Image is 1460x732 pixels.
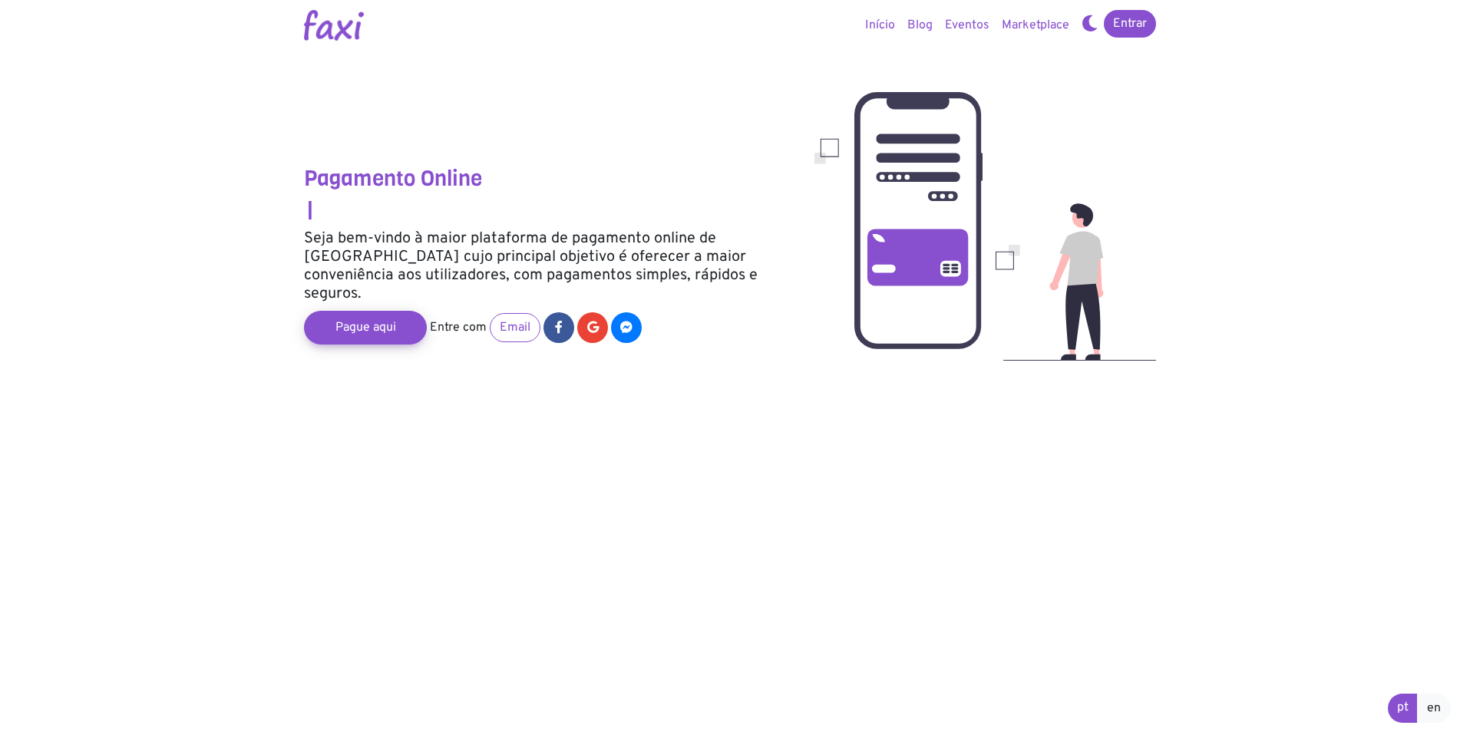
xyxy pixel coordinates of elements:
a: Pague aqui [304,311,427,345]
a: pt [1388,694,1418,723]
a: Eventos [939,10,996,41]
span: Entre com [430,320,487,335]
a: Marketplace [996,10,1075,41]
a: Entrar [1104,10,1156,38]
a: Blog [901,10,939,41]
a: Email [490,313,540,342]
img: Logotipo Faxi Online [304,10,364,41]
a: Início [859,10,901,41]
h3: Pagamento Online [304,166,791,192]
a: en [1417,694,1451,723]
h5: Seja bem-vindo à maior plataforma de pagamento online de [GEOGRAPHIC_DATA] cujo principal objetiv... [304,229,791,303]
